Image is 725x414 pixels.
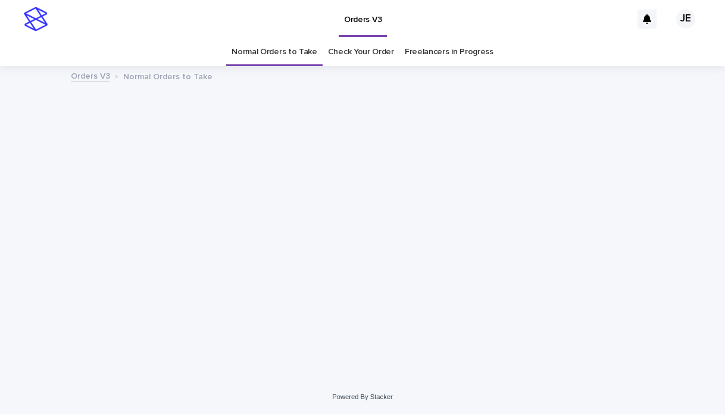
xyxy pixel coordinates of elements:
a: Powered By Stacker [332,393,392,400]
a: Check Your Order [328,38,394,66]
a: Orders V3 [71,69,110,82]
img: stacker-logo-s-only.png [24,7,48,31]
a: Normal Orders to Take [232,38,317,66]
a: Freelancers in Progress [405,38,493,66]
div: JE [676,10,695,29]
p: Normal Orders to Take [123,69,212,82]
